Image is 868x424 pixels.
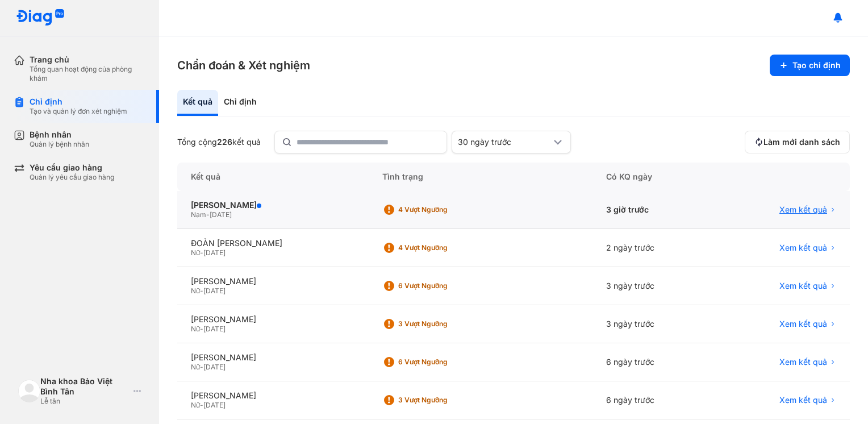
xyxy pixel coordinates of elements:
div: 30 ngày trước [458,137,551,147]
div: 6 Vượt ngưỡng [398,281,489,290]
div: Quản lý yêu cầu giao hàng [30,173,114,182]
div: [PERSON_NAME] [191,352,355,363]
span: [DATE] [210,210,232,219]
div: Tổng cộng kết quả [177,137,261,147]
h3: Chẩn đoán & Xét nghiệm [177,57,310,73]
span: Xem kết quả [779,395,827,405]
div: 3 Vượt ngưỡng [398,396,489,405]
span: [DATE] [203,286,226,295]
span: Nữ [191,325,200,333]
div: [PERSON_NAME] [191,314,355,325]
img: logo [16,9,65,27]
span: Xem kết quả [779,205,827,215]
div: Quản lý bệnh nhân [30,140,89,149]
div: Tổng quan hoạt động của phòng khám [30,65,145,83]
div: ĐOÀN [PERSON_NAME] [191,238,355,248]
span: Nữ [191,363,200,371]
span: Xem kết quả [779,357,827,367]
img: logo [18,380,40,402]
span: 226 [217,137,232,147]
div: 2 ngày trước [592,229,715,267]
span: Xem kết quả [779,281,827,291]
div: 6 ngày trước [592,343,715,381]
div: [PERSON_NAME] [191,200,355,210]
span: - [200,248,203,257]
div: Yêu cầu giao hàng [30,163,114,173]
div: Có KQ ngày [592,163,715,191]
span: Nữ [191,248,200,257]
div: Kết quả [177,163,369,191]
div: 6 Vượt ngưỡng [398,358,489,367]
div: 3 Vượt ngưỡng [398,319,489,329]
div: Lễ tân [40,397,129,406]
div: 3 ngày trước [592,305,715,343]
button: Tạo chỉ định [770,55,850,76]
div: 3 ngày trước [592,267,715,305]
div: 4 Vượt ngưỡng [398,205,489,214]
div: 3 giờ trước [592,191,715,229]
div: Bệnh nhân [30,130,89,140]
div: Tạo và quản lý đơn xét nghiệm [30,107,127,116]
span: - [200,286,203,295]
span: - [200,401,203,409]
div: [PERSON_NAME] [191,390,355,401]
div: 4 Vượt ngưỡng [398,243,489,252]
span: - [200,325,203,333]
span: [DATE] [203,401,226,409]
span: - [206,210,210,219]
span: Xem kết quả [779,243,827,253]
button: Làm mới danh sách [745,131,850,153]
div: Tình trạng [369,163,592,191]
div: [PERSON_NAME] [191,276,355,286]
span: [DATE] [203,363,226,371]
div: Nha khoa Bảo Việt Bình Tân [40,376,129,397]
div: Chỉ định [30,97,127,107]
div: Kết quả [177,90,218,116]
div: 6 ngày trước [592,381,715,419]
div: Chỉ định [218,90,262,116]
span: Nữ [191,286,200,295]
span: Nữ [191,401,200,409]
div: Trang chủ [30,55,145,65]
span: [DATE] [203,325,226,333]
span: Nam [191,210,206,219]
span: - [200,363,203,371]
span: Xem kết quả [779,319,827,329]
span: Làm mới danh sách [763,137,840,147]
span: [DATE] [203,248,226,257]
